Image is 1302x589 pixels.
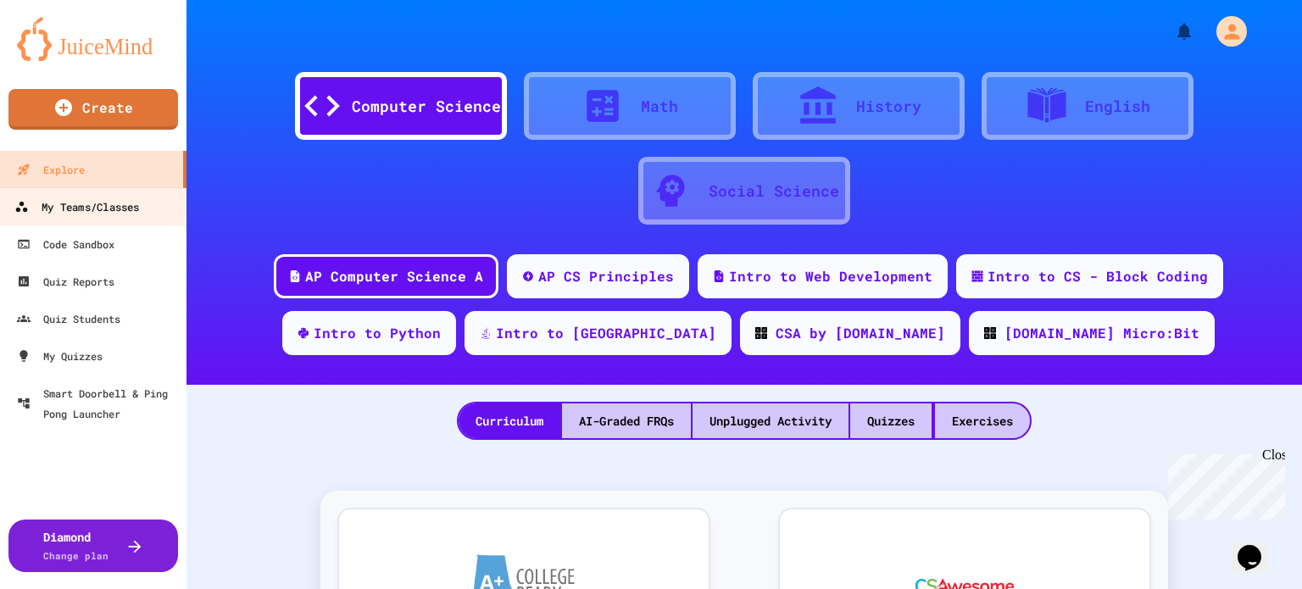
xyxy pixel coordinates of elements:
div: Chat with us now!Close [7,7,117,108]
div: Smart Doorbell & Ping Pong Launcher [17,383,180,424]
div: Quiz Students [17,308,120,329]
div: Intro to CS - Block Coding [988,266,1208,286]
button: DiamondChange plan [8,520,178,572]
div: Social Science [709,180,839,203]
div: Quizzes [850,403,932,438]
div: Diamond [43,528,108,564]
div: AP Computer Science A [305,266,483,286]
div: My Notifications [1143,17,1199,46]
div: Intro to Python [314,323,441,343]
span: Change plan [43,549,108,562]
div: Explore [17,159,85,180]
iframe: chat widget [1231,521,1285,572]
div: Computer Science [352,95,501,118]
div: My Quizzes [17,346,103,366]
div: Curriculum [459,403,560,438]
div: My Account [1199,12,1251,51]
iframe: chat widget [1161,447,1285,520]
a: Create [8,89,178,130]
div: Quiz Reports [17,271,114,292]
div: Code Sandbox [17,234,114,254]
div: My Teams/Classes [14,197,139,218]
div: Math [641,95,678,118]
img: logo-orange.svg [17,17,170,61]
div: English [1085,95,1150,118]
div: Intro to [GEOGRAPHIC_DATA] [496,323,716,343]
div: Unplugged Activity [693,403,849,438]
div: AP CS Principles [538,266,674,286]
div: CSA by [DOMAIN_NAME] [776,323,945,343]
div: AI-Graded FRQs [562,403,691,438]
img: CODE_logo_RGB.png [755,327,767,339]
img: CODE_logo_RGB.png [984,327,996,339]
div: History [856,95,921,118]
div: Intro to Web Development [729,266,932,286]
div: [DOMAIN_NAME] Micro:Bit [1004,323,1199,343]
div: Exercises [935,403,1030,438]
